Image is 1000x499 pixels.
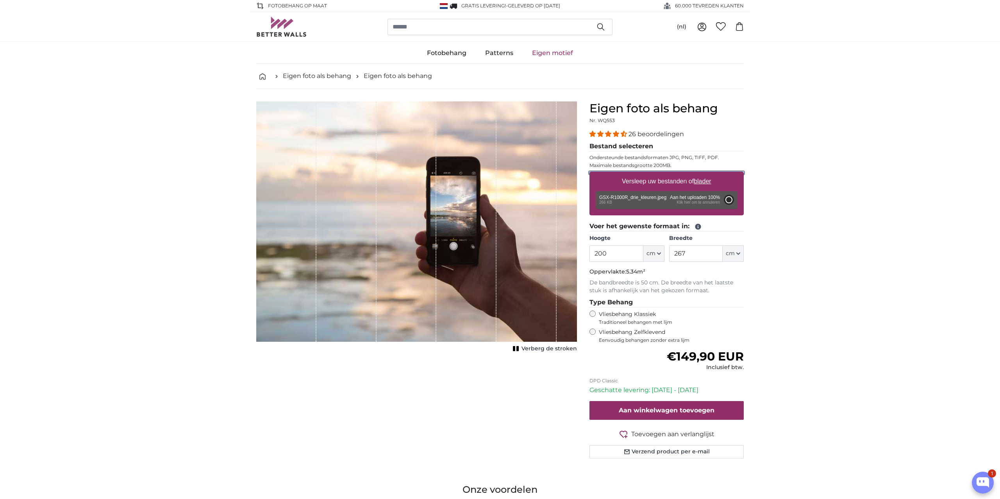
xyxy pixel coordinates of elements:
nav: breadcrumbs [256,64,744,89]
p: De bandbreedte is 50 cm. De breedte van het laatste stuk is afhankelijk van het gekozen formaat. [589,279,744,295]
button: cm [643,245,664,262]
label: Vliesbehang Klassiek [599,311,729,325]
span: Eenvoudig behangen zonder extra lijm [599,337,744,343]
label: Hoogte [589,234,664,242]
span: Geleverd op [DATE] [508,3,560,9]
label: Versleep uw bestanden of [619,174,714,189]
h3: Onze voordelen [256,483,744,496]
img: Nederland [440,3,448,9]
span: cm [646,250,655,257]
div: Inclusief btw. [667,364,744,371]
legend: Type Behang [589,298,744,307]
p: Geschatte levering: [DATE] - [DATE] [589,385,744,395]
span: Verberg de stroken [521,345,577,353]
a: Eigen foto als behang [364,71,432,81]
span: GRATIS levering! [461,3,506,9]
button: (nl) [671,20,693,34]
button: Toevoegen aan verlanglijst [589,429,744,439]
span: - [506,3,560,9]
a: Patterns [476,43,523,63]
button: cm [723,245,744,262]
u: blader [694,178,711,185]
button: Aan winkelwagen toevoegen [589,401,744,420]
h1: Eigen foto als behang [589,101,744,115]
span: cm [726,250,735,257]
img: Betterwalls [256,17,307,37]
p: Maximale bestandsgrootte 200MB. [589,162,744,169]
span: €149,90 EUR [667,349,744,364]
label: Vliesbehang Zelfklevend [599,329,744,343]
div: 1 of 1 [256,101,577,354]
button: Verberg de stroken [511,343,577,354]
legend: Voer het gewenste formaat in: [589,222,744,231]
button: Verzend product per e-mail [589,445,744,458]
span: 5.34m² [626,268,645,275]
a: Eigen foto als behang [283,71,351,81]
span: FOTOBEHANG OP MAAT [268,2,327,9]
a: Eigen motief [523,43,582,63]
a: Fotobehang [418,43,476,63]
span: Toevoegen aan verlanglijst [631,430,714,439]
label: Breedte [669,234,744,242]
span: Aan winkelwagen toevoegen [619,407,714,414]
span: Traditioneel behangen met lijm [599,319,729,325]
span: Nr. WQ553 [589,117,615,123]
p: DPD Classic [589,378,744,384]
span: 60.000 TEVREDEN KLANTEN [675,2,744,9]
button: Open chatbox [972,472,994,494]
p: Ondersteunde bestandsformaten JPG, PNG, TIFF, PDF. [589,154,744,161]
div: 1 [988,469,996,478]
p: Oppervlakte: [589,268,744,276]
legend: Bestand selecteren [589,142,744,151]
span: 26 beoordelingen [629,130,684,138]
span: 4.54 stars [589,130,629,138]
